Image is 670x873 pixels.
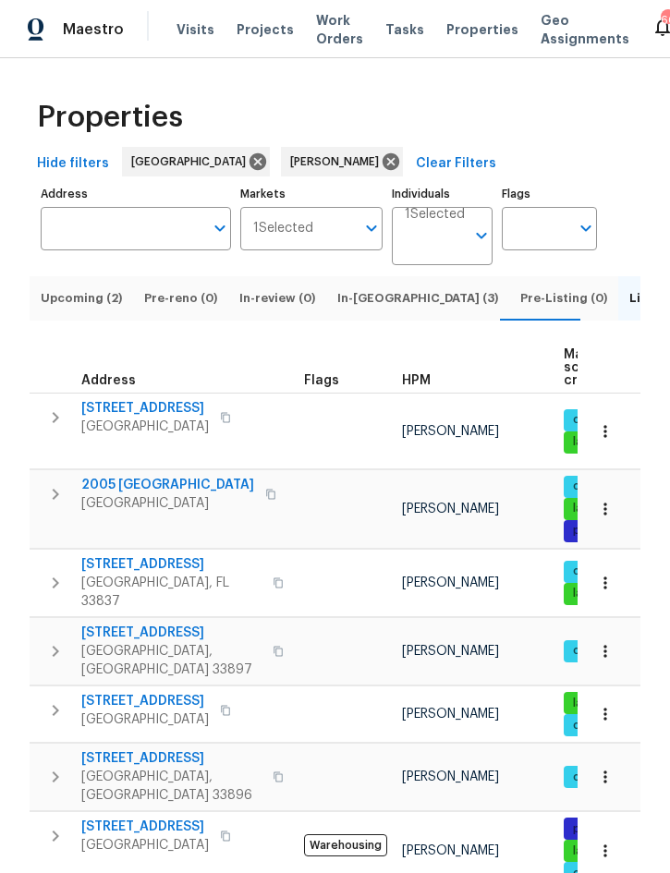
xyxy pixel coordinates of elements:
[573,215,599,241] button: Open
[81,555,262,574] span: [STREET_ADDRESS]
[304,374,339,387] span: Flags
[207,215,233,241] button: Open
[81,692,209,710] span: [STREET_ADDRESS]
[359,215,384,241] button: Open
[63,20,124,39] span: Maestro
[566,821,605,837] span: pool
[41,188,231,200] label: Address
[239,288,315,309] span: In-review (0)
[566,586,647,601] span: landscaping
[402,770,499,783] span: [PERSON_NAME]
[566,770,627,785] span: cleaning
[566,434,647,450] span: landscaping
[81,642,262,679] span: [GEOGRAPHIC_DATA], [GEOGRAPHIC_DATA] 33897
[564,348,651,387] span: Maintenance schedules created
[402,708,499,721] span: [PERSON_NAME]
[30,147,116,181] button: Hide filters
[566,564,627,579] span: cleaning
[566,718,627,734] span: cleaning
[408,147,504,181] button: Clear Filters
[81,418,209,436] span: [GEOGRAPHIC_DATA]
[81,818,209,836] span: [STREET_ADDRESS]
[402,576,499,589] span: [PERSON_NAME]
[566,696,647,711] span: landscaping
[541,11,629,48] span: Geo Assignments
[566,412,627,428] span: cleaning
[177,20,214,39] span: Visits
[402,503,499,515] span: [PERSON_NAME]
[520,288,607,309] span: Pre-Listing (0)
[402,374,431,387] span: HPM
[316,11,363,48] span: Work Orders
[81,749,262,768] span: [STREET_ADDRESS]
[131,152,253,171] span: [GEOGRAPHIC_DATA]
[290,152,386,171] span: [PERSON_NAME]
[237,20,294,39] span: Projects
[253,221,313,236] span: 1 Selected
[402,844,499,857] span: [PERSON_NAME]
[405,207,465,223] span: 1 Selected
[81,494,254,513] span: [GEOGRAPHIC_DATA]
[469,223,494,249] button: Open
[41,288,122,309] span: Upcoming (2)
[122,147,270,176] div: [GEOGRAPHIC_DATA]
[566,643,627,659] span: cleaning
[502,188,597,200] label: Flags
[144,288,217,309] span: Pre-reno (0)
[81,624,262,642] span: [STREET_ADDRESS]
[385,23,424,36] span: Tasks
[392,188,493,200] label: Individuals
[37,108,183,127] span: Properties
[566,501,647,516] span: landscaping
[402,645,499,658] span: [PERSON_NAME]
[240,188,383,200] label: Markets
[81,476,254,494] span: 2005 [GEOGRAPHIC_DATA]
[281,147,403,176] div: [PERSON_NAME]
[304,834,387,856] span: Warehousing
[337,288,498,309] span: In-[GEOGRAPHIC_DATA] (3)
[81,710,209,729] span: [GEOGRAPHIC_DATA]
[446,20,518,39] span: Properties
[81,399,209,418] span: [STREET_ADDRESS]
[81,374,136,387] span: Address
[566,479,627,494] span: cleaning
[566,523,605,539] span: pool
[402,425,499,438] span: [PERSON_NAME]
[81,836,209,855] span: [GEOGRAPHIC_DATA]
[81,574,262,611] span: [GEOGRAPHIC_DATA], FL 33837
[416,152,496,176] span: Clear Filters
[37,152,109,176] span: Hide filters
[81,768,262,805] span: [GEOGRAPHIC_DATA], [GEOGRAPHIC_DATA] 33896
[566,843,647,859] span: landscaping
